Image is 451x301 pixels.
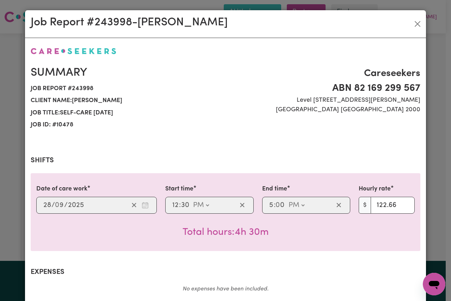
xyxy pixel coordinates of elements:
span: Client name: [PERSON_NAME] [31,95,221,107]
span: 0 [55,202,59,209]
span: Level [STREET_ADDRESS][PERSON_NAME] [230,96,420,105]
span: : [179,201,181,209]
span: Total hours worked: 4 hours 30 minutes [183,227,269,237]
h2: Job Report # 243998 - [PERSON_NAME] [31,16,228,29]
span: / [51,201,55,209]
iframe: Button to launch messaging window [423,273,445,295]
label: End time [262,184,287,194]
input: -- [181,200,190,211]
input: -- [269,200,274,211]
h2: Expenses [31,268,420,276]
span: ABN 82 169 299 567 [230,81,420,96]
input: ---- [68,200,84,211]
span: Job ID: # 10478 [31,119,221,131]
span: $ [359,197,371,214]
button: Enter the date of care work [140,200,151,211]
span: Careseekers [230,66,420,81]
input: -- [172,200,179,211]
em: No expenses have been included. [183,286,268,292]
input: -- [276,200,285,211]
span: Job report # 243998 [31,83,221,95]
label: Date of care work [36,184,87,194]
h2: Shifts [31,156,420,165]
input: -- [43,200,51,211]
span: : [274,201,276,209]
img: Careseekers logo [31,48,116,54]
button: Clear date [129,200,140,211]
label: Start time [165,184,193,194]
span: / [64,201,68,209]
button: Close [412,18,423,30]
h2: Summary [31,66,221,80]
span: Job title: Self-care [DATE] [31,107,221,119]
span: [GEOGRAPHIC_DATA] [GEOGRAPHIC_DATA] 2000 [230,105,420,114]
input: -- [55,200,64,211]
label: Hourly rate [359,184,391,194]
span: 0 [276,202,280,209]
